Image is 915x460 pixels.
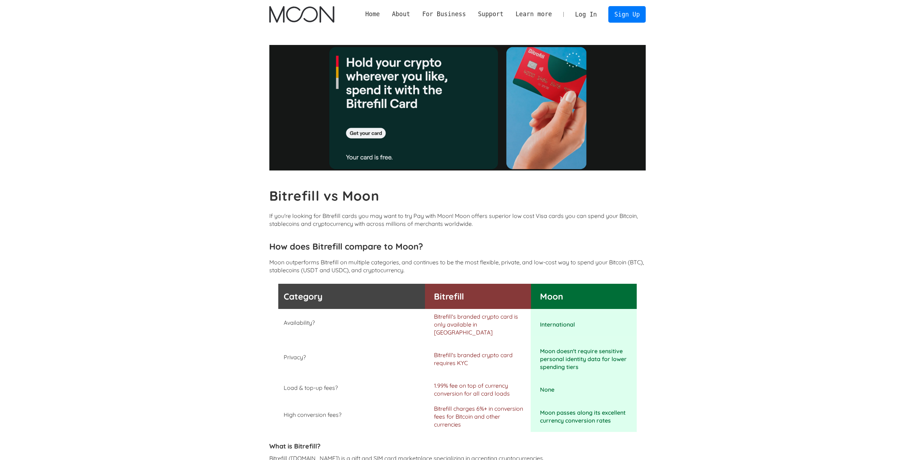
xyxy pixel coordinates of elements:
[434,313,527,336] p: Bitrefill's branded crypto card is only available in [GEOGRAPHIC_DATA]
[434,382,527,397] p: 1.99% fee on top of currency conversion for all card loads
[269,442,646,451] h4: What is Bitrefill?
[434,405,527,428] p: Bitrefill charges 6%+ in conversion fees for Bitcoin and other currencies
[284,291,416,302] h3: Category
[540,291,628,302] h3: Moon
[269,212,646,228] p: If you're looking for Bitrefill cards you may want to try Pay with Moon! Moon offers superior low...
[608,6,646,22] a: Sign Up
[269,187,379,204] b: Bitrefill vs Moon
[269,241,646,252] h3: How does Bitrefill compare to Moon?
[434,351,527,367] p: Bitrefill's branded crypto card requires KYC
[569,6,603,22] a: Log In
[540,320,628,328] p: International
[540,409,628,424] p: Moon passes along its excellent currency conversion rates
[434,291,527,302] h3: Bitrefill
[269,258,646,274] p: Moon outperforms Bitrefill on multiple categories, and continues to be the most flexible, private...
[269,6,334,23] a: home
[284,411,416,419] p: High conversion fees?
[422,10,466,19] div: For Business
[386,10,416,19] div: About
[509,10,558,19] div: Learn more
[269,6,334,23] img: Moon Logo
[540,347,628,371] p: Moon doesn't require sensitive personal identity data for lower spending tiers
[540,386,628,393] p: None
[516,10,552,19] div: Learn more
[284,319,416,327] p: Availability?
[359,10,386,19] a: Home
[284,384,416,392] p: Load & top-up fees?
[478,10,503,19] div: Support
[416,10,472,19] div: For Business
[392,10,410,19] div: About
[284,353,416,361] p: Privacy?
[472,10,509,19] div: Support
